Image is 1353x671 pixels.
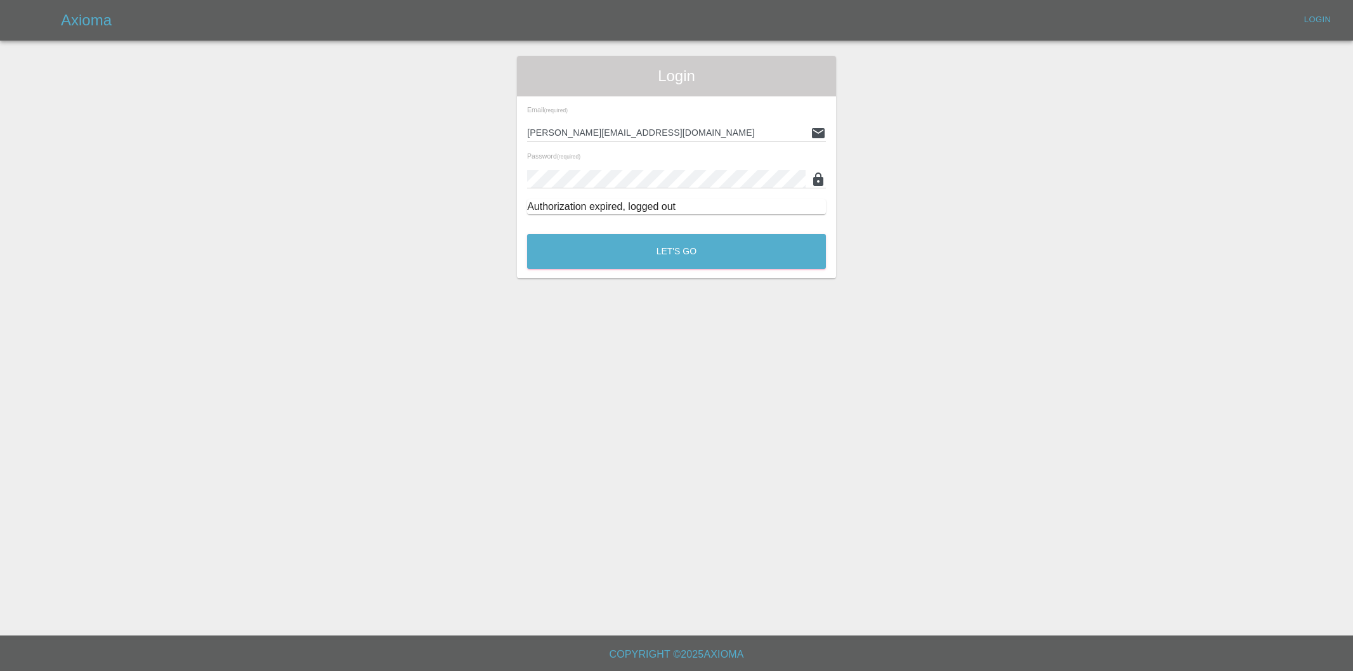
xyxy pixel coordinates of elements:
[544,108,568,114] small: (required)
[527,106,568,114] span: Email
[10,646,1343,663] h6: Copyright © 2025 Axioma
[557,154,580,160] small: (required)
[61,10,112,30] h5: Axioma
[1297,10,1338,30] a: Login
[527,199,826,214] div: Authorization expired, logged out
[527,152,580,160] span: Password
[527,66,826,86] span: Login
[527,234,826,269] button: Let's Go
